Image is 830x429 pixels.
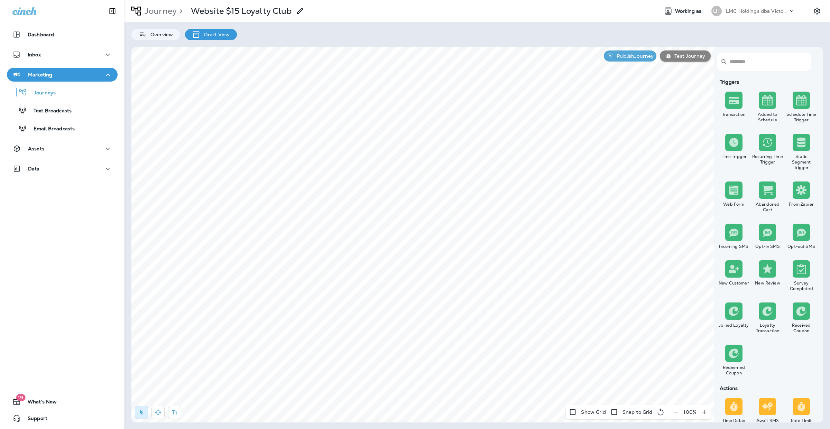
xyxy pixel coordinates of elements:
div: Survey Completed [786,280,817,291]
button: Text Broadcasts [7,103,118,118]
p: Text Broadcasts [27,108,72,114]
div: From Zapier [786,202,817,207]
div: Rate Limit [786,418,817,423]
button: Marketing [7,68,118,82]
div: Opt-out SMS [786,244,817,249]
button: Inbox [7,48,118,62]
button: Collapse Sidebar [103,4,122,18]
div: Transaction [718,112,749,117]
div: Static Segment Trigger [786,154,817,170]
p: Overview [147,32,173,37]
div: Received Coupon [786,323,817,334]
div: LH [711,6,722,16]
div: Incoming SMS [718,244,749,249]
div: Time Trigger [718,154,749,159]
button: Test Journey [660,50,711,62]
span: 19 [16,394,25,401]
button: Journeys [7,85,118,100]
p: Inbox [28,52,41,57]
p: 100 % [683,409,697,415]
div: Schedule Time Trigger [786,112,817,123]
p: Publish Journey [614,53,654,59]
p: LMC Holdings dba Victory Lane Quick Oil Change [726,8,788,14]
span: Working as: [675,8,704,14]
p: Draft View [201,32,230,37]
div: Abandoned Cart [752,202,783,213]
div: New Customer [718,280,749,286]
button: Settings [811,5,823,17]
button: Dashboard [7,28,118,41]
span: What's New [21,399,57,407]
p: Dashboard [28,32,54,37]
span: Support [21,416,47,424]
div: Recurring Time Trigger [752,154,783,165]
div: Opt-in SMS [752,244,783,249]
p: Snap to Grid [622,409,653,415]
div: Await SMS Reply [752,418,783,429]
p: Journey [142,6,177,16]
p: Data [28,166,40,171]
p: Email Broadcasts [27,126,75,132]
p: Journeys [27,90,56,96]
button: PublishJourney [604,50,656,62]
div: Actions [717,385,818,391]
p: Test Journey [672,53,705,59]
button: Assets [7,142,118,156]
div: Web Form [718,202,749,207]
p: > [177,6,183,16]
p: Website $15 Loyalty Club [191,6,292,16]
button: Email Broadcasts [7,121,118,136]
p: Show Grid [581,409,606,415]
div: Joined Loyalty [718,323,749,328]
p: Marketing [28,72,52,77]
p: Assets [28,146,44,151]
button: 19What's New [7,395,118,409]
button: Data [7,162,118,176]
div: Redeemed Coupon [718,365,749,376]
div: New Review [752,280,783,286]
button: Support [7,411,118,425]
div: Added to Schedule [752,112,783,123]
div: Time Delay [718,418,749,423]
div: Triggers [717,79,818,85]
div: Loyalty Transaction [752,323,783,334]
